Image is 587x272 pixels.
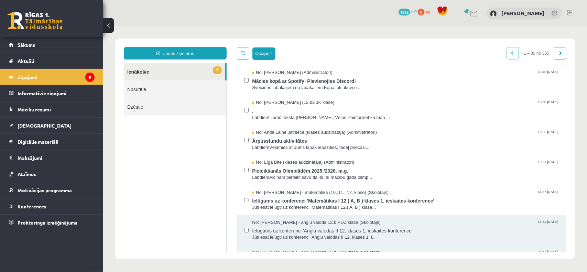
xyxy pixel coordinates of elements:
[9,215,95,230] a: Proktoringa izmēģinājums
[9,118,95,133] a: [DEMOGRAPHIC_DATA]
[149,73,231,79] span: No: [PERSON_NAME] (12.b2 JK klase)
[433,103,456,108] span: 16:55 [DATE]
[149,208,456,214] span: Jūs esat ielūgti uz konferenci 'Angļu valodas II 12. klases 1. i...
[149,223,456,244] a: No: [PERSON_NAME] - angļu valoda 12.b PDZ klase (Skolotājs) 14:31 [DATE]
[149,178,456,184] span: Jūs esat ielūgti uz konferenci 'Matemātikas I 12.( A, B ) klase...
[149,50,456,58] span: Mācies kopā ar Spotify! Pievienojies Discord!
[9,134,95,150] a: Digitālie materiāli
[9,85,95,101] a: Informatīvie ziņojumi
[433,193,456,198] span: 14:32 [DATE]
[149,43,229,50] span: No: [PERSON_NAME] (Administratori)
[21,36,122,54] a: 5Ienākošie
[18,187,72,193] span: Motivācijas programma
[9,53,95,69] a: Aktuāli
[18,122,72,129] span: [DEMOGRAPHIC_DATA]
[8,12,63,29] a: Rīgas 1. Tālmācības vidusskola
[149,58,456,65] span: Sveiciens labākajiem no labākajiem,Kopā ļoti aktīvi e...
[21,72,123,89] a: Dzēstie
[9,37,95,53] a: Sākums
[9,182,95,198] a: Motivācijas programma
[149,118,456,124] span: Labdien!Vēlamies ar Jums labāk iepazīties, tādēļ priecāsi...
[149,193,278,199] span: No: [PERSON_NAME] - angļu valoda 12.b PDZ klase (Skolotājs)
[85,73,95,82] i: 5
[149,73,456,94] a: No: [PERSON_NAME] (12.b2 JK klase) 13:08 [DATE] . Labdien! Jums raksta [PERSON_NAME], Vēlos Painf...
[490,10,497,17] img: Daniela Kainaize
[21,54,123,72] a: Nosūtītie
[18,203,46,209] span: Konferences
[149,79,456,88] span: .
[418,9,425,15] span: 0
[149,148,456,154] span: Labdien!Aicinām pieteikt savu dalību šī mācību gada olimp...
[149,103,456,124] a: No: Anda Laine Jātniece (klases audzinātāja) (Administratori) 16:55 [DATE] Ārpusstundu aktivitāte...
[399,9,410,15] span: 1972
[149,103,274,109] span: No: Anda Laine Jātniece (klases audzinātāja) (Administratori)
[110,40,119,48] span: 5
[149,21,172,33] button: Opcijas
[149,163,456,184] a: No: [PERSON_NAME] - matemātika (10.,11., 12. klase) (Skolotājs) 14:37 [DATE] Ielūgums uz konferen...
[18,58,34,64] span: Aktuāli
[149,109,456,118] span: Ārpusstundu aktivitātes
[149,193,456,214] a: No: [PERSON_NAME] - angļu valoda 12.b PDZ klase (Skolotājs) 14:32 [DATE] Ielūgums uz konferenci '...
[433,133,456,138] span: 15:51 [DATE]
[418,9,434,14] a: 0 xp
[9,150,95,166] a: Maksājumi
[501,10,544,17] a: [PERSON_NAME]
[9,198,95,214] a: Konferences
[149,133,251,139] span: No: Līga Bite (klases audzinātāja) (Administratori)
[18,106,51,112] span: Mācību resursi
[426,9,430,14] span: xp
[18,85,95,101] legend: Informatīvie ziņojumi
[149,133,456,154] a: No: Līga Bite (klases audzinātāja) (Administratori) 15:51 [DATE] Pieteikšanās Olimpiādēm 2025./20...
[18,42,35,48] span: Sākums
[18,150,95,166] legend: Maksājumi
[149,199,456,208] span: Ielūgums uz konferenci 'Angļu valodas II 12. klases 1. ieskaites konference'
[433,163,456,168] span: 14:37 [DATE]
[433,73,456,78] span: 13:08 [DATE]
[9,101,95,117] a: Mācību resursi
[18,171,36,177] span: Atzīmes
[149,139,456,148] span: Pieteikšanās Olimpiādēm 2025./2026. m.g.
[9,166,95,182] a: Atzīmes
[18,139,58,145] span: Digitālie materiāli
[18,219,77,226] span: Proktoringa izmēģinājums
[433,223,456,228] span: 14:31 [DATE]
[399,9,417,14] a: 1972 mP
[416,21,451,33] span: 1 – 30 no 305
[9,69,95,85] a: Ziņojumi5
[149,223,278,229] span: No: [PERSON_NAME] - angļu valoda 12.b PDZ klase (Skolotājs)
[411,9,417,14] span: mP
[433,43,456,48] span: 13:45 [DATE]
[149,88,456,95] span: Labdien! Jums raksta [PERSON_NAME], Vēlos Painformēt ka man ...
[18,69,95,85] legend: Ziņojumi
[149,163,285,170] span: No: [PERSON_NAME] - matemātika (10.,11., 12. klase) (Skolotājs)
[149,169,456,178] span: Ielūgums uz konferenci 'Matemātikas I 12.( A, B ) klases 1. ieskaites konference'
[21,21,123,33] a: Jauns ziņojums
[149,43,456,64] a: No: [PERSON_NAME] (Administratori) 13:45 [DATE] Mācies kopā ar Spotify! Pievienojies Discord! Sve...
